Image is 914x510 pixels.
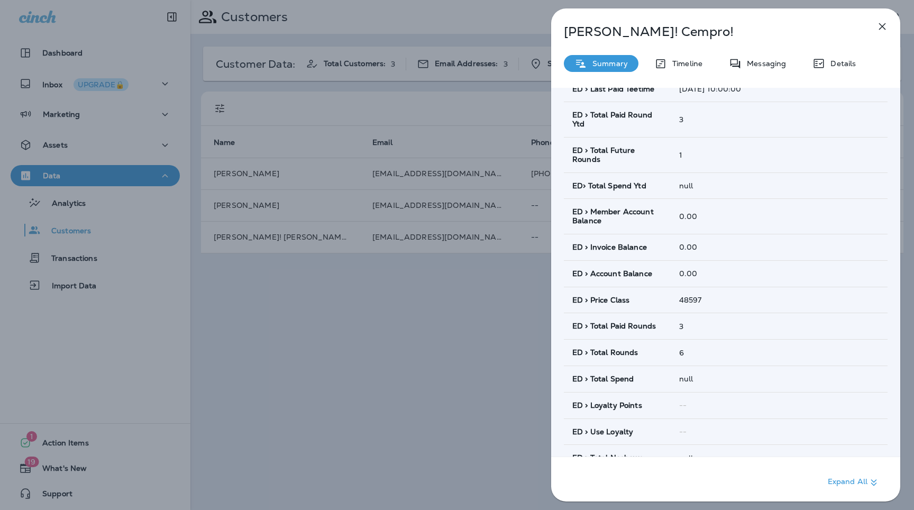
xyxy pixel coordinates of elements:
span: ED> Total Spend Ytd [572,181,646,190]
span: ED > Loyalty Points [572,401,642,410]
span: ED > Total Future Rounds [572,146,662,164]
span: ED > Total Spend [572,375,634,384]
span: ED > Member Account Balance [572,207,662,225]
p: Details [825,59,856,68]
span: [DATE] 10:00:00 [679,84,742,94]
span: ED > Use Loyalty [572,427,633,436]
span: -- [679,427,687,436]
p: Timeline [667,59,702,68]
p: Messaging [742,59,786,68]
span: 1 [679,150,682,160]
span: ED > Price Class [572,296,629,305]
span: null [679,453,693,463]
span: 3 [679,322,683,331]
span: ED > Invoice Balance [572,243,647,252]
span: 48597 [679,295,702,305]
span: ED > Total Noshows [572,453,644,462]
span: ED > Total Paid Round Ytd [572,111,662,129]
span: ED > Last Paid Teetime [572,85,654,94]
span: null [679,374,693,384]
span: 3 [679,115,683,124]
span: 0.00 [679,269,698,278]
span: null [679,181,693,190]
span: ED > Total Rounds [572,348,638,357]
span: ED > Total Paid Rounds [572,322,656,331]
span: 6 [679,348,684,358]
p: Summary [587,59,628,68]
span: ED > Account Balance [572,269,652,278]
button: Expand All [824,473,884,492]
p: [PERSON_NAME]! Cempro! [564,24,853,39]
span: 0.00 [679,212,698,221]
span: 0.00 [679,242,698,252]
span: -- [679,400,687,410]
p: Expand All [828,476,880,489]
